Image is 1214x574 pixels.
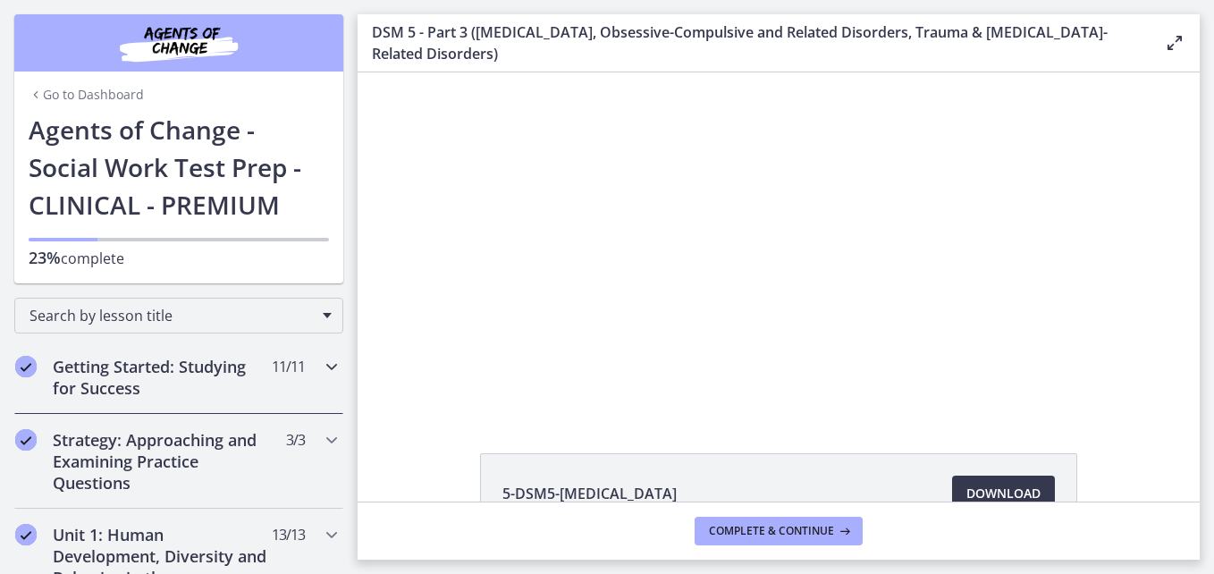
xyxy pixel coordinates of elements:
[372,21,1135,64] h3: DSM 5 - Part 3 ([MEDICAL_DATA], Obsessive-Compulsive and Related Disorders, Trauma & [MEDICAL_DAT...
[14,298,343,333] div: Search by lesson title
[53,356,271,399] h2: Getting Started: Studying for Success
[709,524,834,538] span: Complete & continue
[358,72,1200,412] iframe: Video Lesson
[15,356,37,377] i: Completed
[695,517,863,545] button: Complete & continue
[15,429,37,451] i: Completed
[272,524,305,545] span: 13 / 13
[53,429,271,494] h2: Strategy: Approaching and Examining Practice Questions
[30,306,314,325] span: Search by lesson title
[966,483,1041,504] span: Download
[502,483,677,504] span: 5-DSM5-[MEDICAL_DATA]
[29,247,61,268] span: 23%
[29,86,144,104] a: Go to Dashboard
[72,21,286,64] img: Agents of Change
[952,476,1055,511] a: Download
[15,524,37,545] i: Completed
[272,356,305,377] span: 11 / 11
[29,111,329,224] h1: Agents of Change - Social Work Test Prep - CLINICAL - PREMIUM
[29,247,329,269] p: complete
[286,429,305,451] span: 3 / 3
